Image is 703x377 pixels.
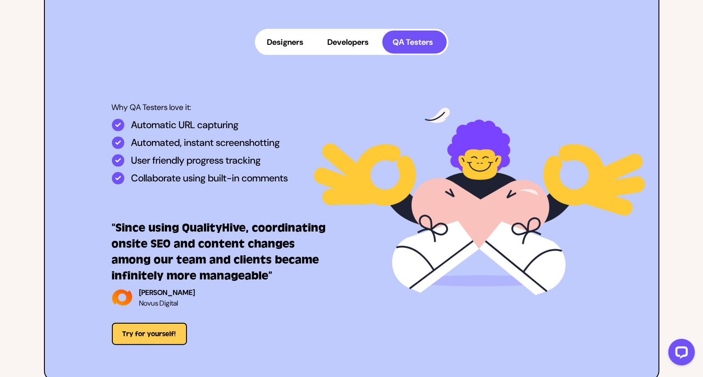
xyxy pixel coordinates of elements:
[257,31,317,54] button: Designers
[112,287,132,308] img: Alex Robinson
[382,31,447,54] button: QA Testers
[139,287,195,298] h4: [PERSON_NAME]
[112,154,124,167] img: User friendly progress tracking
[112,137,124,149] img: Automated, instant screenshotting
[131,119,239,131] p: Automatic URL capturing
[112,323,187,345] button: Try for yourself!
[112,119,124,131] img: Automatic URL capturing
[112,220,332,284] h3: “Since using QualityHive, coordinating onsite SEO and content changes among our team and clients ...
[661,335,699,373] iframe: LiveChat chat widget
[112,330,187,338] a: Try for yourself!
[112,101,332,114] p: Why QA Testers love it:
[139,298,195,309] p: Novus Digital
[317,31,382,54] button: Developers
[131,137,280,149] p: Automated, instant screenshotting
[131,172,288,185] p: Collaborate using built-in comments
[131,154,261,167] p: User friendly progress tracking
[112,172,124,185] img: Collaborate using built-in comments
